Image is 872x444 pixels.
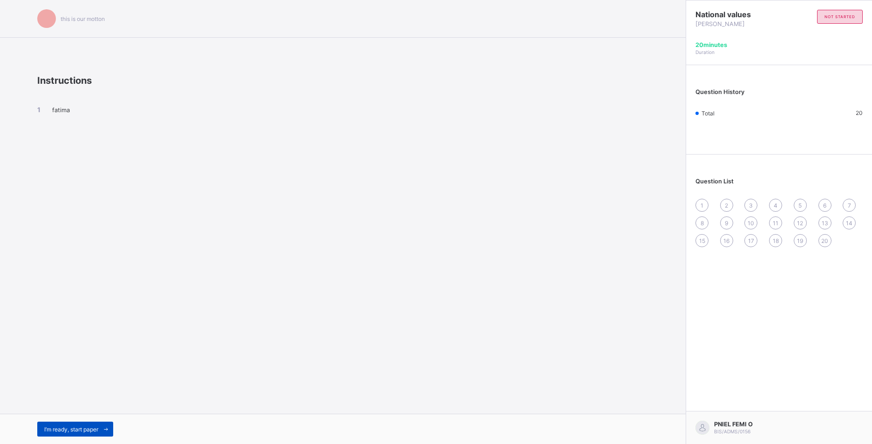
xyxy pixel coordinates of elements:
[714,429,750,434] span: BIS/ADMS/0156
[701,202,703,209] span: 1
[797,220,803,227] span: 12
[37,75,92,86] span: Instructions
[748,237,754,244] span: 17
[821,237,828,244] span: 20
[695,20,779,27] span: [PERSON_NAME]
[61,15,105,22] span: this is our motton
[714,421,753,428] span: PNIEL FEMI O
[723,237,729,244] span: 16
[701,220,704,227] span: 8
[695,41,727,48] span: 20 minutes
[44,426,98,433] span: I’m ready, start paper
[748,220,754,227] span: 10
[824,14,855,19] span: not started
[699,237,705,244] span: 15
[823,202,826,209] span: 6
[797,237,803,244] span: 19
[725,220,728,227] span: 9
[695,178,734,185] span: Question List
[702,110,715,117] span: Total
[695,88,744,95] span: Question History
[856,109,863,116] span: 20
[773,220,778,227] span: 11
[695,49,715,55] span: Duration
[749,202,753,209] span: 3
[846,220,852,227] span: 14
[773,237,779,244] span: 18
[822,220,828,227] span: 13
[798,202,802,209] span: 5
[52,107,70,114] span: fatima
[725,202,728,209] span: 2
[695,10,779,19] span: National values
[848,202,851,209] span: 7
[774,202,777,209] span: 4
